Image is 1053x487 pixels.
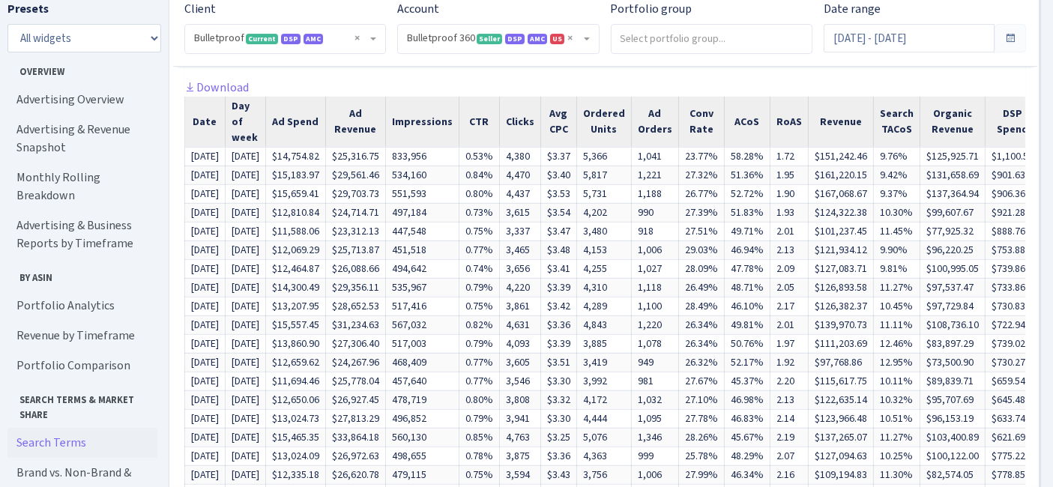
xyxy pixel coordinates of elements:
td: $121,934.12 [809,241,874,259]
td: [DATE] [185,241,226,259]
td: 0.75% [459,222,500,241]
td: 2.01 [770,222,809,241]
th: Organic Revenue [920,97,986,148]
td: [DATE] [185,334,226,353]
td: $753.88 [986,241,1040,259]
td: 3,480 [577,222,632,241]
td: 468,409 [386,353,459,372]
td: [DATE] [185,353,226,372]
td: $25,713.87 [326,241,386,259]
span: Bulletproof <span class="badge badge-success">Current</span><span class="badge badge-primary">DSP... [194,31,367,46]
td: 0.74% [459,259,500,278]
td: 2.20 [770,372,809,390]
a: Portfolio Analytics [7,291,157,321]
td: $73,500.90 [920,353,986,372]
a: Portfolio Comparison [7,351,157,381]
td: 26.32% [679,353,725,372]
td: $733.86 [986,278,1040,297]
th: Ad Revenue [326,97,386,148]
td: 29.03% [679,241,725,259]
th: RoAS [770,97,809,148]
th: Date [185,97,226,148]
td: [DATE] [226,278,266,297]
td: 9.37% [874,184,920,203]
td: 0.77% [459,353,500,372]
span: Search Terms & Market Share [8,387,157,421]
td: 52.17% [725,353,770,372]
td: 2.05 [770,278,809,297]
td: 3,656 [500,259,541,278]
td: $131,658.69 [920,166,986,184]
span: Remove all items [354,31,360,46]
td: 26.34% [679,334,725,353]
td: $96,220.25 [920,241,986,259]
td: 9.81% [874,259,920,278]
td: [DATE] [185,428,226,447]
td: 4,380 [500,147,541,166]
td: 46.98% [725,390,770,409]
td: 10.30% [874,203,920,222]
td: 494,642 [386,259,459,278]
td: 2.13 [770,390,809,409]
td: $15,557.45 [266,315,326,334]
td: 3,861 [500,297,541,315]
td: 4,310 [577,278,632,297]
td: $730.27 [986,353,1040,372]
td: $124,322.38 [809,203,874,222]
td: [DATE] [185,166,226,184]
td: 567,032 [386,315,459,334]
td: 1,221 [632,166,679,184]
td: 3,337 [500,222,541,241]
td: [DATE] [185,222,226,241]
td: 1.90 [770,184,809,203]
td: [DATE] [185,259,226,278]
td: 1,095 [632,409,679,428]
a: Revenue by Timeframe [7,321,157,351]
td: $11,694.46 [266,372,326,390]
td: 46.94% [725,241,770,259]
td: [DATE] [226,334,266,353]
td: $888.76 [986,222,1040,241]
td: [DATE] [226,409,266,428]
td: 1,006 [632,241,679,259]
td: $3.32 [541,390,577,409]
td: 27.10% [679,390,725,409]
input: Select portfolio group... [612,25,812,52]
span: AMC [304,34,323,44]
th: Day of week [226,97,266,148]
td: 4,172 [577,390,632,409]
td: $96,153.19 [920,409,986,428]
span: Overview [8,58,157,79]
td: 0.73% [459,203,500,222]
td: $3.53 [541,184,577,203]
td: 4,437 [500,184,541,203]
td: 28.09% [679,259,725,278]
td: $645.48 [986,390,1040,409]
td: 1,032 [632,390,679,409]
td: $97,537.47 [920,278,986,297]
td: 551,593 [386,184,459,203]
td: 9.76% [874,147,920,166]
td: 12.95% [874,353,920,372]
th: ACoS [725,97,770,148]
a: Advertising & Business Reports by Timeframe [7,211,157,258]
td: 28.49% [679,297,725,315]
td: $12,650.06 [266,390,326,409]
td: $108,736.10 [920,315,986,334]
td: 0.77% [459,241,500,259]
a: Advertising Overview [7,85,157,115]
td: $906.36 [986,184,1040,203]
td: 3,419 [577,353,632,372]
td: 10.45% [874,297,920,315]
a: Advertising & Revenue Snapshot [7,115,157,163]
td: 23.77% [679,147,725,166]
td: $125,925.71 [920,147,986,166]
td: [DATE] [185,372,226,390]
td: 11.27% [874,278,920,297]
td: $633.74 [986,409,1040,428]
td: 981 [632,372,679,390]
td: 3,885 [577,334,632,353]
td: 4,093 [500,334,541,353]
th: Revenue [809,97,874,148]
td: [DATE] [226,184,266,203]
